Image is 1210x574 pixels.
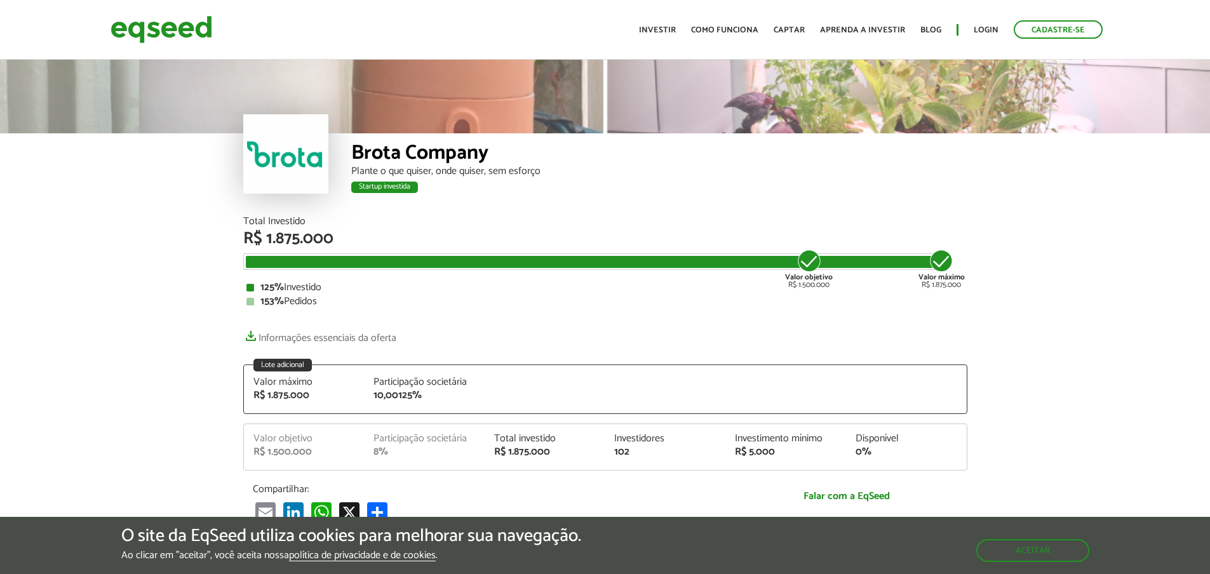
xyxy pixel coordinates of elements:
div: R$ 1.875.000 [918,248,965,289]
div: R$ 1.875.000 [253,390,355,401]
div: Total Investido [243,217,967,227]
a: X [337,502,362,523]
a: Aprenda a investir [820,26,905,34]
div: 0% [856,447,957,457]
button: Aceitar [976,539,1089,562]
a: Falar com a EqSeed [736,483,958,509]
a: LinkedIn [281,502,306,523]
a: Compartilhar [365,502,390,523]
strong: Valor objetivo [785,271,833,283]
a: Informações essenciais da oferta [243,326,396,344]
strong: 125% [260,279,284,296]
div: R$ 1.875.000 [494,447,596,457]
div: Investidores [614,434,716,444]
p: Compartilhar: [253,483,716,495]
img: EqSeed [111,13,212,46]
div: Total investido [494,434,596,444]
div: 8% [373,447,475,457]
div: Valor objetivo [253,434,355,444]
div: Brota Company [351,143,967,166]
div: Disponível [856,434,957,444]
a: WhatsApp [309,502,334,523]
div: Participação societária [373,377,475,387]
a: Blog [920,26,941,34]
div: Valor máximo [253,377,355,387]
a: Email [253,502,278,523]
a: Captar [774,26,805,34]
a: Como funciona [691,26,758,34]
div: Pedidos [246,297,964,307]
div: R$ 1.500.000 [785,248,833,289]
div: 102 [614,447,716,457]
a: política de privacidade e de cookies [289,551,436,561]
strong: Valor máximo [918,271,965,283]
p: Ao clicar em "aceitar", você aceita nossa . [121,549,581,561]
div: R$ 1.875.000 [243,230,967,247]
div: Participação societária [373,434,475,444]
div: 10,00125% [373,390,475,401]
div: Startup investida [351,182,418,193]
div: R$ 1.500.000 [253,447,355,457]
div: Lote adicional [253,359,312,371]
strong: 153% [260,293,284,310]
a: Investir [639,26,676,34]
h5: O site da EqSeed utiliza cookies para melhorar sua navegação. [121,526,581,546]
div: Investido [246,283,964,293]
div: R$ 5.000 [735,447,837,457]
div: Plante o que quiser, onde quiser, sem esforço [351,166,967,177]
a: Cadastre-se [1014,20,1103,39]
a: Login [974,26,998,34]
div: Investimento mínimo [735,434,837,444]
